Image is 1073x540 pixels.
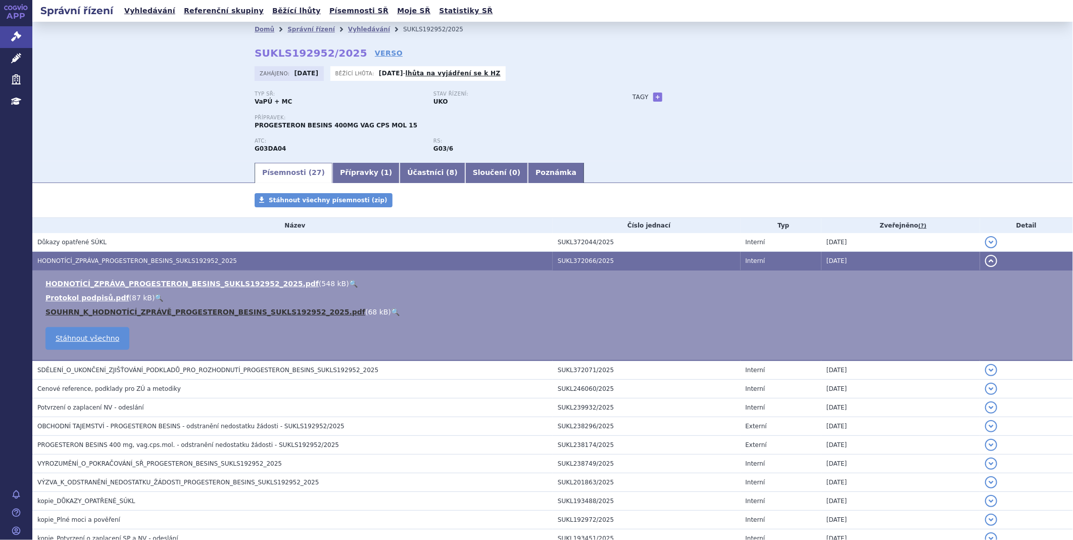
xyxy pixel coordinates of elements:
[821,455,980,473] td: [DATE]
[45,327,129,350] a: Stáhnout všechno
[37,367,378,374] span: SDĚLENÍ_O_UKONČENÍ_ZJIŠŤOVÁNÍ_PODKLADŮ_PRO_ROZHODNUTÍ_PROGESTERON_BESINS_SUKLS192952_2025
[255,91,423,97] p: Typ SŘ:
[37,516,120,523] span: kopie_Plné moci a pověření
[821,233,980,252] td: [DATE]
[255,98,292,105] strong: VaPÚ + MC
[821,511,980,529] td: [DATE]
[746,498,765,505] span: Interní
[985,514,997,526] button: detail
[821,398,980,417] td: [DATE]
[553,218,741,233] th: Číslo jednací
[746,257,765,264] span: Interní
[746,423,767,430] span: Externí
[260,69,291,77] span: Zahájeno:
[379,69,501,77] p: -
[985,495,997,507] button: detail
[45,280,319,288] a: HODNOTÍCÍ_ZPRÁVA_PROGESTERON_BESINS_SUKLS192952_2025.pdf
[255,138,423,144] p: ATC:
[821,218,980,233] th: Zveřejněno
[321,280,346,288] span: 548 kB
[37,385,181,392] span: Cenové reference, podklady pro ZÚ a metodiky
[985,401,997,414] button: detail
[512,168,517,176] span: 0
[181,4,267,18] a: Referenční skupiny
[436,4,496,18] a: Statistiky SŘ
[32,218,553,233] th: Název
[821,417,980,436] td: [DATE]
[45,307,1063,317] li: ( )
[746,239,765,246] span: Interní
[553,455,741,473] td: SUKL238749/2025
[37,257,237,264] span: HODNOTÍCÍ_ZPRÁVA_PROGESTERON_BESINS_SUKLS192952_2025
[821,436,980,455] td: [DATE]
[349,280,358,288] a: 🔍
[255,193,393,207] a: Stáhnout všechny písemnosti (zip)
[746,441,767,448] span: Externí
[528,163,584,183] a: Poznámka
[553,398,741,417] td: SUKL239932/2025
[312,168,321,176] span: 27
[45,279,1063,289] li: ( )
[394,4,433,18] a: Moje SŘ
[269,197,387,204] span: Stáhnout všechny písemnosti (zip)
[985,383,997,395] button: detail
[465,163,528,183] a: Sloučení (0)
[379,70,403,77] strong: [DATE]
[269,4,324,18] a: Běžící lhůty
[985,476,997,488] button: detail
[821,361,980,380] td: [DATE]
[821,380,980,398] td: [DATE]
[37,239,107,246] span: Důkazy opatřené SÚKL
[45,293,1063,303] li: ( )
[985,458,997,470] button: detail
[332,163,400,183] a: Přípravky (1)
[746,385,765,392] span: Interní
[553,436,741,455] td: SUKL238174/2025
[37,441,339,448] span: PROGESTERON BESINS 400 mg, vag.cps.mol. - odstranění nedostatku žádosti - SUKLS192952/2025
[295,70,319,77] strong: [DATE]
[821,252,980,271] td: [DATE]
[553,252,741,271] td: SUKL372066/2025
[433,138,602,144] p: RS:
[375,48,403,58] a: VERSO
[37,498,135,505] span: kopie_DŮKAZY_OPATŘENÉ_SÚKL
[746,404,765,411] span: Interní
[255,47,367,59] strong: SUKLS192952/2025
[746,460,765,467] span: Interní
[746,367,765,374] span: Interní
[985,255,997,267] button: detail
[403,22,476,37] li: SUKLS192952/2025
[384,168,389,176] span: 1
[985,236,997,248] button: detail
[433,145,453,152] strong: progesteron, vag.
[37,479,319,486] span: VÝZVA_K_ODSTRANĚNÍ_NEDOSTATKU_ŽÁDOSTI_PROGESTERON_BESINS_SUKLS192952_2025
[632,91,649,103] h3: Tagy
[821,473,980,492] td: [DATE]
[406,70,501,77] a: lhůta na vyjádření se k HZ
[391,308,400,316] a: 🔍
[433,91,602,97] p: Stav řízení:
[348,26,390,33] a: Vyhledávání
[45,294,129,302] a: Protokol podpisů.pdf
[255,122,417,129] span: PROGESTERON BESINS 400MG VAG CPS MOL 15
[653,93,662,102] a: +
[746,479,765,486] span: Interní
[368,308,388,316] span: 68 kB
[980,218,1073,233] th: Detail
[32,4,121,18] h2: Správní řízení
[985,364,997,376] button: detail
[918,222,926,230] abbr: (?)
[335,69,376,77] span: Běžící lhůta:
[287,26,335,33] a: Správní řízení
[255,163,332,183] a: Písemnosti (27)
[985,420,997,432] button: detail
[821,492,980,511] td: [DATE]
[155,294,163,302] a: 🔍
[450,168,455,176] span: 8
[37,460,282,467] span: VYROZUMĚNÍ_O_POKRAČOVÁNÍ_SŘ_PROGESTERON_BESINS_SUKLS192952_2025
[37,423,345,430] span: OBCHODNÍ TAJEMSTVÍ - PROGESTERON BESINS - odstranění nedostatku žádosti - SUKLS192952/2025
[741,218,822,233] th: Typ
[553,511,741,529] td: SUKL192972/2025
[45,308,365,316] a: SOUHRN_K_HODNOTÍCÍ_ZPRÁVĚ_PROGESTERON_BESINS_SUKLS192952_2025.pdf
[400,163,465,183] a: Účastníci (8)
